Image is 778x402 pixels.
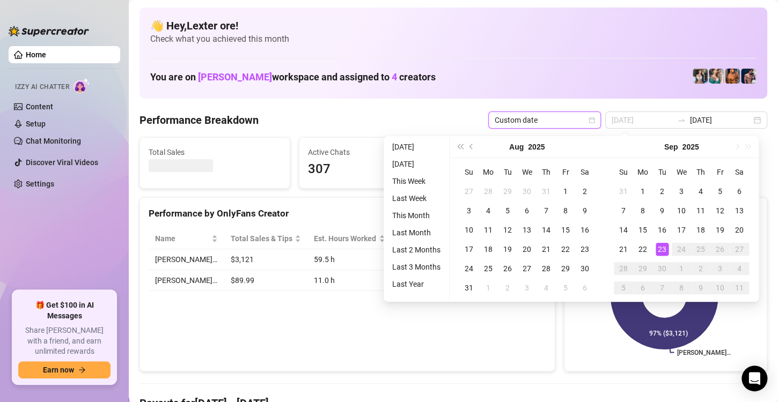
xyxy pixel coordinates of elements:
[672,240,691,259] td: 2025-09-24
[537,278,556,297] td: 2025-09-04
[656,224,669,236] div: 16
[559,224,572,236] div: 15
[730,278,749,297] td: 2025-10-11
[710,259,730,278] td: 2025-10-03
[501,281,514,294] div: 2
[501,185,514,198] div: 29
[733,281,746,294] div: 11
[149,206,546,221] div: Performance by OnlyFans Creator
[691,240,710,259] td: 2025-09-25
[18,300,111,321] span: 🎁 Get $100 in AI Messages
[578,262,591,275] div: 30
[675,281,688,294] div: 8
[614,201,633,220] td: 2025-09-07
[677,349,731,356] text: [PERSON_NAME]…
[741,69,756,84] img: Axel
[614,182,633,201] td: 2025-08-31
[675,243,688,256] div: 24
[675,204,688,217] div: 10
[479,162,498,182] th: Mo
[652,162,672,182] th: Tu
[540,281,553,294] div: 4
[672,201,691,220] td: 2025-09-10
[556,259,575,278] td: 2025-08-29
[479,278,498,297] td: 2025-09-01
[498,162,517,182] th: Tu
[540,262,553,275] div: 28
[388,175,445,188] li: This Week
[540,204,553,217] div: 7
[556,182,575,201] td: 2025-08-01
[710,240,730,259] td: 2025-09-26
[614,162,633,182] th: Su
[710,201,730,220] td: 2025-09-12
[656,185,669,198] div: 2
[528,136,545,158] button: Choose a year
[656,262,669,275] div: 30
[589,117,595,123] span: calendar
[495,112,594,128] span: Custom date
[694,281,707,294] div: 9
[633,201,652,220] td: 2025-09-08
[224,249,308,270] td: $3,121
[26,180,54,188] a: Settings
[224,228,308,249] th: Total Sales & Tips
[691,201,710,220] td: 2025-09-11
[198,71,272,83] span: [PERSON_NAME]
[459,201,479,220] td: 2025-08-03
[677,116,686,124] span: to
[307,249,392,270] td: 59.5 h
[614,220,633,240] td: 2025-09-14
[463,204,475,217] div: 3
[691,259,710,278] td: 2025-10-02
[691,220,710,240] td: 2025-09-18
[675,185,688,198] div: 3
[633,278,652,297] td: 2025-10-06
[463,262,475,275] div: 24
[694,262,707,275] div: 2
[482,185,495,198] div: 28
[78,366,86,374] span: arrow-right
[9,26,89,36] img: logo-BBDzfeDw.svg
[479,259,498,278] td: 2025-08-25
[559,204,572,217] div: 8
[633,240,652,259] td: 2025-09-22
[617,185,630,198] div: 31
[498,201,517,220] td: 2025-08-05
[459,220,479,240] td: 2025-08-10
[520,281,533,294] div: 3
[482,204,495,217] div: 4
[307,270,392,291] td: 11.0 h
[677,116,686,124] span: swap-right
[694,204,707,217] div: 11
[517,259,537,278] td: 2025-08-27
[730,220,749,240] td: 2025-09-20
[556,278,575,297] td: 2025-09-05
[682,136,699,158] button: Choose a year
[466,136,478,158] button: Previous month (PageUp)
[149,270,224,291] td: [PERSON_NAME]…
[714,204,726,217] div: 12
[150,33,757,45] span: Check what you achieved this month
[149,228,224,249] th: Name
[652,182,672,201] td: 2025-09-02
[231,233,293,244] span: Total Sales & Tips
[672,259,691,278] td: 2025-10-01
[575,162,594,182] th: Sa
[578,204,591,217] div: 9
[540,224,553,236] div: 14
[578,224,591,236] div: 16
[482,243,495,256] div: 18
[730,162,749,182] th: Sa
[537,220,556,240] td: 2025-08-14
[617,243,630,256] div: 21
[675,224,688,236] div: 17
[224,270,308,291] td: $89.99
[537,201,556,220] td: 2025-08-07
[537,182,556,201] td: 2025-07-31
[693,69,708,84] img: Katy
[540,185,553,198] div: 31
[672,162,691,182] th: We
[633,259,652,278] td: 2025-09-29
[710,182,730,201] td: 2025-09-05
